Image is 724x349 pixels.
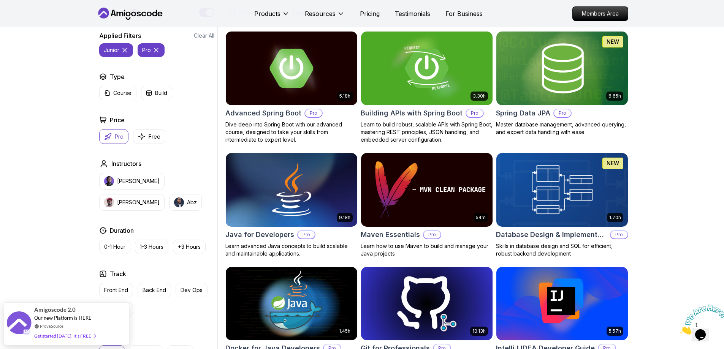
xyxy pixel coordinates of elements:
[496,229,607,240] h2: Database Design & Implementation
[254,9,290,24] button: Products
[395,9,430,18] a: Testimonials
[607,38,619,46] p: NEW
[110,226,134,235] h2: Duration
[476,215,486,221] p: 54m
[361,242,493,257] p: Learn how to use Maven to build and manage your Java projects
[554,109,571,117] p: Pro
[424,231,440,238] p: Pro
[496,121,628,136] p: Master database management, advanced querying, and expert data handling with ease
[104,286,128,294] p: Front End
[181,286,203,294] p: Dev Ops
[34,305,76,314] span: Amigoscode 2.0
[573,7,628,21] p: Members Area
[339,328,350,334] p: 1.45h
[609,328,621,334] p: 5.57h
[110,269,126,278] h2: Track
[360,9,380,18] a: Pricing
[496,267,628,341] img: IntelliJ IDEA Developer Guide card
[361,121,493,144] p: Learn to build robust, scalable APIs with Spring Boot, mastering REST principles, JSON handling, ...
[225,229,294,240] h2: Java for Developers
[225,108,301,118] h2: Advanced Spring Boot
[143,286,166,294] p: Back End
[226,32,357,105] img: Advanced Spring Boot card
[110,72,125,81] h2: Type
[254,9,280,18] p: Products
[305,109,322,117] p: Pro
[466,109,483,117] p: Pro
[3,3,50,33] img: Chat attention grabber
[99,129,128,144] button: Pro
[113,89,131,97] p: Course
[225,242,358,257] p: Learn advanced Java concepts to build scalable and maintainable applications.
[174,197,184,207] img: instructor img
[7,311,32,336] img: provesource social proof notification image
[187,199,197,206] p: Abz
[496,108,550,118] h2: Spring Data JPA
[141,86,172,100] button: Build
[339,215,350,221] p: 9.18h
[169,194,202,211] button: instructor imgAbz
[361,153,493,257] a: Maven Essentials card54mMaven EssentialsProLearn how to use Maven to build and manage your Java p...
[361,32,493,105] img: Building APIs with Spring Boot card
[99,31,141,40] h2: Applied Filters
[611,231,627,238] p: Pro
[225,121,358,144] p: Dive deep into Spring Boot with our advanced course, designed to take your skills from intermedia...
[155,89,167,97] p: Build
[194,32,214,39] button: Clear All
[225,31,358,144] a: Advanced Spring Boot card5.18hAdvanced Spring BootProDive deep into Spring Boot with our advanced...
[496,153,628,257] a: Database Design & Implementation card1.70hNEWDatabase Design & ImplementationProSkills in databas...
[496,153,628,227] img: Database Design & Implementation card
[115,133,124,141] p: Pro
[445,9,483,18] a: For Business
[572,6,628,21] a: Members Area
[173,240,206,254] button: +3 Hours
[142,46,151,54] p: pro
[104,176,114,186] img: instructor img
[609,215,621,221] p: 1.70h
[3,3,6,9] span: 1
[178,243,201,251] p: +3 Hours
[305,9,345,24] button: Resources
[608,93,621,99] p: 6.65h
[361,31,493,144] a: Building APIs with Spring Boot card3.30hBuilding APIs with Spring BootProLearn to build robust, s...
[99,194,165,211] button: instructor img[PERSON_NAME]
[305,9,336,18] p: Resources
[117,199,160,206] p: [PERSON_NAME]
[99,283,133,297] button: Front End
[111,159,141,168] h2: Instructors
[472,328,486,334] p: 10.13h
[677,302,724,338] iframe: chat widget
[138,283,171,297] button: Back End
[110,115,125,125] h2: Price
[361,267,493,341] img: Git for Professionals card
[34,315,92,321] span: Our new Platform is HERE
[99,173,165,190] button: instructor img[PERSON_NAME]
[496,32,628,105] img: Spring Data JPA card
[133,129,165,144] button: Free
[99,86,136,100] button: Course
[104,46,119,54] p: junior
[99,43,133,57] button: junior
[361,153,493,227] img: Maven Essentials card
[298,231,315,238] p: Pro
[496,242,628,257] p: Skills in database design and SQL for efficient, robust backend development
[496,31,628,136] a: Spring Data JPA card6.65hNEWSpring Data JPAProMaster database management, advanced querying, and ...
[149,133,160,141] p: Free
[607,159,619,167] p: NEW
[104,197,114,207] img: instructor img
[176,283,208,297] button: Dev Ops
[117,177,160,185] p: [PERSON_NAME]
[339,93,350,99] p: 5.18h
[99,240,130,254] button: 0-1 Hour
[361,108,463,118] h2: Building APIs with Spring Boot
[99,302,133,316] button: Full Stack
[34,332,96,340] div: Get started [DATE]. It's FREE
[138,43,165,57] button: pro
[361,229,420,240] h2: Maven Essentials
[226,267,357,341] img: Docker for Java Developers card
